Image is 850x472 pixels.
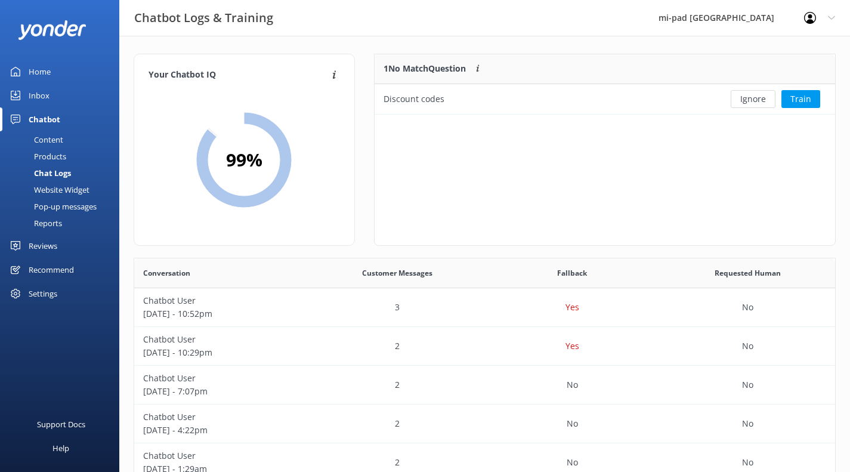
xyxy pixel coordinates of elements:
span: Requested Human [715,267,781,279]
p: 2 [395,417,400,430]
p: Chatbot User [143,294,301,307]
p: [DATE] - 4:22pm [143,424,301,437]
div: grid [375,84,835,114]
a: Website Widget [7,181,119,198]
p: 2 [395,378,400,391]
p: No [742,340,753,353]
div: row [134,366,835,405]
div: Chat Logs [7,165,71,181]
div: Support Docs [37,412,85,436]
div: Settings [29,282,57,306]
p: No [567,417,578,430]
div: Home [29,60,51,84]
p: Chatbot User [143,372,301,385]
a: Content [7,131,119,148]
p: Chatbot User [143,411,301,424]
p: 1 No Match Question [384,62,466,75]
div: Website Widget [7,181,89,198]
img: yonder-white-logo.png [18,20,86,40]
div: row [134,327,835,366]
span: Fallback [557,267,587,279]
button: Ignore [731,90,775,108]
div: Discount codes [384,92,444,106]
div: Help [52,436,69,460]
h2: 99 % [226,146,262,174]
p: No [742,301,753,314]
a: Pop-up messages [7,198,119,215]
button: Train [781,90,820,108]
p: [DATE] - 7:07pm [143,385,301,398]
div: Reports [7,215,62,232]
p: No [742,378,753,391]
h3: Chatbot Logs & Training [134,8,273,27]
p: [DATE] - 10:52pm [143,307,301,320]
div: Content [7,131,63,148]
p: 3 [395,301,400,314]
div: Products [7,148,66,165]
p: 2 [395,456,400,469]
div: Chatbot [29,107,60,131]
p: 2 [395,340,400,353]
div: row [375,84,835,114]
p: No [742,456,753,469]
p: [DATE] - 10:29pm [143,346,301,359]
div: row [134,288,835,327]
p: No [567,378,578,391]
p: Yes [565,340,579,353]
p: No [742,417,753,430]
p: Chatbot User [143,333,301,346]
div: row [134,405,835,443]
p: No [567,456,578,469]
p: Chatbot User [143,449,301,462]
div: Recommend [29,258,74,282]
p: Yes [565,301,579,314]
span: Customer Messages [362,267,432,279]
a: Products [7,148,119,165]
a: Chat Logs [7,165,119,181]
div: Pop-up messages [7,198,97,215]
div: Inbox [29,84,50,107]
div: Reviews [29,234,57,258]
span: Conversation [143,267,190,279]
a: Reports [7,215,119,232]
h4: Your Chatbot IQ [149,69,329,82]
